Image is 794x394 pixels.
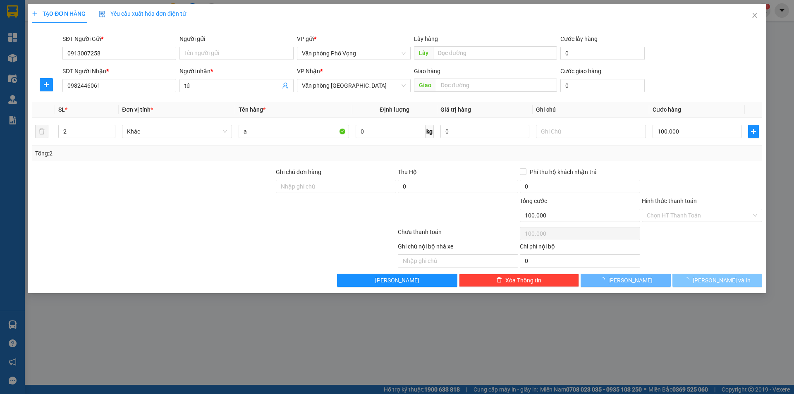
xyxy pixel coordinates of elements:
span: Định lượng [380,106,409,113]
button: [PERSON_NAME] và In [672,274,762,287]
img: icon [99,11,105,17]
span: [PERSON_NAME] [608,276,653,285]
span: Giá trị hàng [440,106,471,113]
span: kg [426,125,434,138]
span: Tổng cước [520,198,547,204]
input: Cước giao hàng [560,79,645,92]
label: Cước lấy hàng [560,36,598,42]
span: Giao [414,79,436,92]
input: Ghi chú đơn hàng [276,180,396,193]
div: Người nhận [179,67,293,76]
span: Phí thu hộ khách nhận trả [526,167,600,177]
span: Cước hàng [653,106,681,113]
button: deleteXóa Thông tin [459,274,579,287]
span: [PERSON_NAME] [375,276,419,285]
input: Ghi Chú [536,125,646,138]
span: Tên hàng [239,106,265,113]
input: VD: Bàn, Ghế [239,125,349,138]
button: [PERSON_NAME] [581,274,670,287]
span: VP Nhận [297,68,320,74]
div: SĐT Người Gửi [62,34,176,43]
span: [PERSON_NAME] và In [693,276,751,285]
span: Văn phòng Ninh Bình [302,79,406,92]
span: Đơn vị tính [122,106,153,113]
button: Close [743,4,766,27]
span: close [751,12,758,19]
span: Khác [127,125,227,138]
button: delete [35,125,48,138]
button: [PERSON_NAME] [337,274,457,287]
span: Lấy [414,46,433,60]
div: Chưa thanh toán [397,227,519,242]
span: Thu Hộ [398,169,417,175]
label: Ghi chú đơn hàng [276,169,321,175]
th: Ghi chú [533,102,649,118]
button: plus [40,78,53,91]
span: Văn phòng Phố Vọng [302,47,406,60]
span: Xóa Thông tin [505,276,541,285]
span: TẠO ĐƠN HÀNG [32,10,86,17]
span: user-add [282,82,289,89]
div: VP gửi [297,34,411,43]
span: plus [32,11,38,17]
label: Hình thức thanh toán [642,198,697,204]
div: Ghi chú nội bộ nhà xe [398,242,518,254]
span: loading [599,277,608,283]
input: Nhập ghi chú [398,254,518,267]
input: Dọc đường [436,79,557,92]
span: plus [40,81,53,88]
div: SĐT Người Nhận [62,67,176,76]
div: Chi phí nội bộ [520,242,640,254]
button: plus [748,125,759,138]
label: Cước giao hàng [560,68,601,74]
span: SL [58,106,65,113]
div: Người gửi [179,34,293,43]
input: 0 [440,125,529,138]
div: Tổng: 2 [35,149,306,158]
input: Cước lấy hàng [560,47,645,60]
span: Giao hàng [414,68,440,74]
span: plus [749,128,758,135]
span: loading [684,277,693,283]
span: delete [496,277,502,284]
input: Dọc đường [433,46,557,60]
span: Yêu cầu xuất hóa đơn điện tử [99,10,186,17]
span: Lấy hàng [414,36,438,42]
